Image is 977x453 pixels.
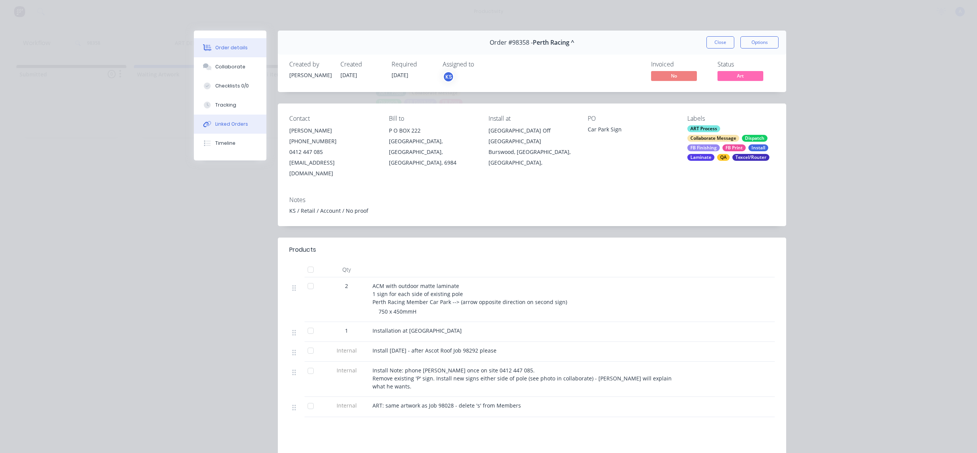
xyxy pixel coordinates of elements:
div: Created [340,61,382,68]
div: FB Finishing [687,144,720,151]
button: Collaborate [194,57,266,76]
span: ART: same artwork as Job 98028 - delete 's' from Members [372,402,521,409]
div: Install [748,144,768,151]
span: ACM with outdoor matte laminate 1 sign for each side of existing pole Perth Racing Member Car Par... [372,282,567,306]
span: Internal [327,366,366,374]
button: Linked Orders [194,115,266,134]
div: [GEOGRAPHIC_DATA] Off [GEOGRAPHIC_DATA]Burswood, [GEOGRAPHIC_DATA], [GEOGRAPHIC_DATA], [488,125,576,168]
button: Art [717,71,763,83]
div: Collaborate [215,63,245,70]
div: Required [392,61,434,68]
span: Perth Racing ^ [533,39,574,46]
button: Order details [194,38,266,57]
button: Options [740,36,779,49]
div: [GEOGRAPHIC_DATA] Off [GEOGRAPHIC_DATA] [488,125,576,147]
span: Install [DATE] - after Ascot Roof Job 98292 please [372,347,497,354]
div: Assigned to [443,61,519,68]
button: Checklists 0/0 [194,76,266,95]
div: Laminate [687,154,714,161]
div: Created by [289,61,331,68]
div: P O BOX 222[GEOGRAPHIC_DATA], [GEOGRAPHIC_DATA], [GEOGRAPHIC_DATA], 6984 [389,125,476,168]
span: Internal [327,346,366,354]
span: 1 [345,327,348,335]
div: Burswood, [GEOGRAPHIC_DATA], [GEOGRAPHIC_DATA], [488,147,576,168]
div: Order details [215,44,248,51]
span: Art [717,71,763,81]
span: Order #98358 - [490,39,533,46]
div: [PERSON_NAME] [289,125,377,136]
span: No [651,71,697,81]
div: PO [588,115,675,122]
button: Tracking [194,95,266,115]
span: Install Note: phone [PERSON_NAME] once on site 0412 447 085. Remove existing 'P' sign. Install ne... [372,367,673,390]
button: KS [443,71,454,83]
div: Products [289,245,316,254]
span: 750 x 450mmH [379,308,416,315]
div: Texcel/Router [732,154,769,161]
div: [GEOGRAPHIC_DATA], [GEOGRAPHIC_DATA], [GEOGRAPHIC_DATA], 6984 [389,136,476,168]
div: Notes [289,196,775,204]
div: [EMAIL_ADDRESS][DOMAIN_NAME] [289,157,377,179]
div: QA [717,154,730,161]
button: Close [706,36,734,49]
div: Linked Orders [215,121,248,128]
span: Internal [327,401,366,409]
div: [PERSON_NAME] [289,71,331,79]
button: Timeline [194,134,266,153]
div: Install at [488,115,576,122]
div: ART Process [687,125,720,132]
div: Checklists 0/0 [215,83,249,89]
div: P O BOX 222 [389,125,476,136]
div: Labels [687,115,775,122]
div: FB Print [722,144,746,151]
span: Installation at [GEOGRAPHIC_DATA] [372,327,462,334]
span: [DATE] [340,71,357,79]
div: 0412 447 085 [289,147,377,157]
div: KS / Retail / Account / No proof [289,207,775,215]
div: Bill to [389,115,476,122]
div: Dispatch [742,135,767,142]
span: [DATE] [392,71,408,79]
div: Collaborate Message [687,135,739,142]
div: Qty [324,262,369,277]
div: [PHONE_NUMBER] [289,136,377,147]
div: Invoiced [651,61,708,68]
div: Tracking [215,102,236,108]
div: [PERSON_NAME][PHONE_NUMBER]0412 447 085[EMAIL_ADDRESS][DOMAIN_NAME] [289,125,377,179]
div: Status [717,61,775,68]
div: Contact [289,115,377,122]
div: Timeline [215,140,235,147]
div: Car Park Sign [588,125,675,136]
span: 2 [345,282,348,290]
